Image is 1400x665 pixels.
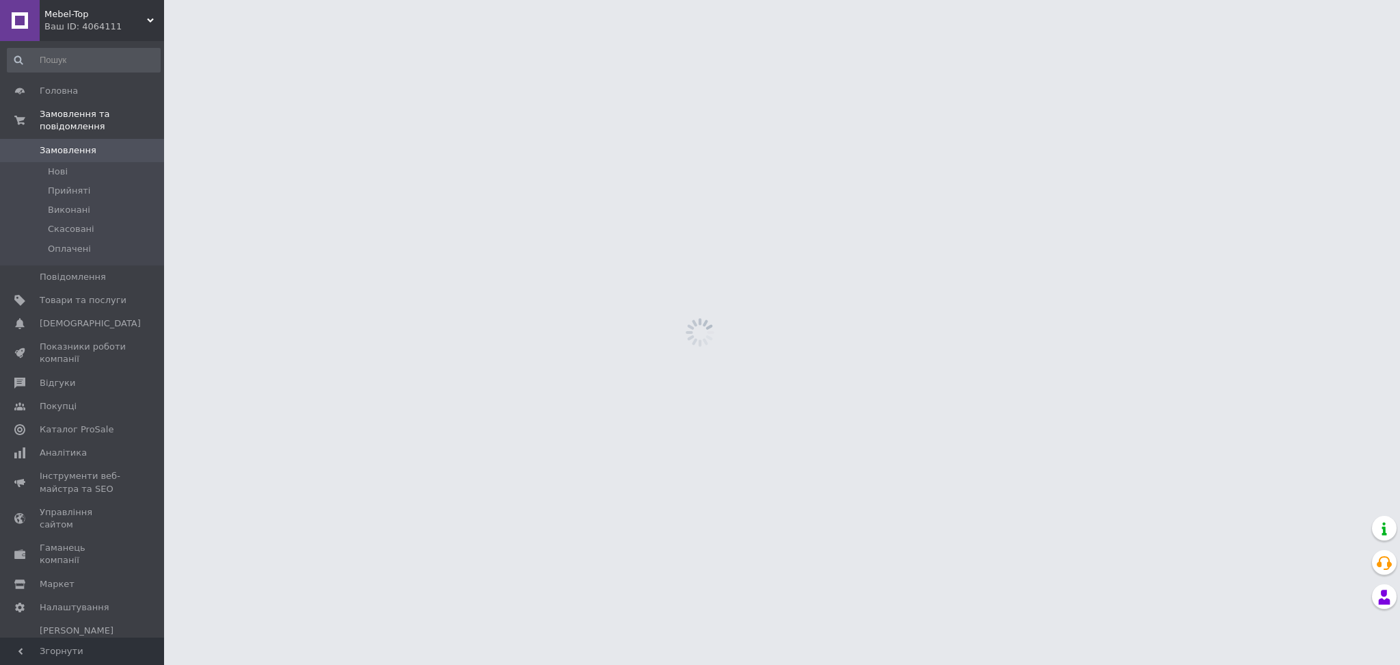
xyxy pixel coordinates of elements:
span: Виконані [48,204,90,216]
span: Відгуки [40,377,75,389]
span: Маркет [40,578,75,590]
span: Замовлення [40,144,96,157]
span: Скасовані [48,223,94,235]
span: Головна [40,85,78,97]
div: Ваш ID: 4064111 [44,21,164,33]
span: Нові [48,166,68,178]
span: Замовлення та повідомлення [40,108,164,133]
input: Пошук [7,48,161,73]
span: Управління сайтом [40,506,126,531]
span: Показники роботи компанії [40,341,126,365]
span: Інструменти веб-майстра та SEO [40,470,126,495]
span: Повідомлення [40,271,106,283]
span: Налаштування [40,601,109,614]
span: Аналітика [40,447,87,459]
span: Товари та послуги [40,294,126,307]
span: Каталог ProSale [40,423,113,436]
span: Гаманець компанії [40,542,126,566]
span: Прийняті [48,185,90,197]
span: Оплачені [48,243,91,255]
span: [DEMOGRAPHIC_DATA] [40,317,141,330]
span: Mebel-Top [44,8,147,21]
span: [PERSON_NAME] та рахунки [40,625,126,662]
span: Покупці [40,400,77,413]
